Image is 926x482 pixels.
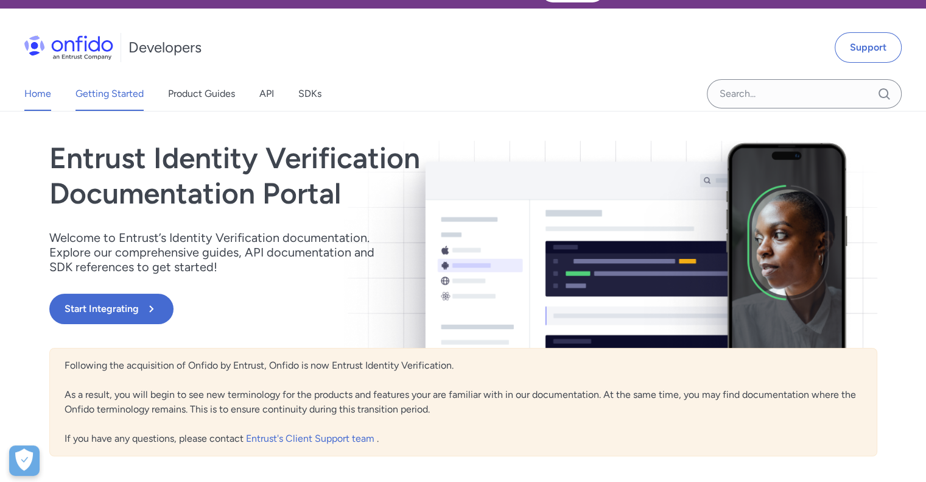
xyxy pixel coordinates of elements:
div: Cookie Preferences [9,445,40,476]
h1: Developers [128,38,202,57]
a: Start Integrating [49,294,629,324]
a: SDKs [298,77,321,111]
img: Onfido Logo [24,35,113,60]
button: Start Integrating [49,294,174,324]
a: Entrust's Client Support team [246,433,377,444]
a: Product Guides [168,77,235,111]
a: Home [24,77,51,111]
h1: Entrust Identity Verification Documentation Portal [49,141,629,211]
div: Following the acquisition of Onfido by Entrust, Onfido is now Entrust Identity Verification. As a... [49,348,877,456]
p: Welcome to Entrust’s Identity Verification documentation. Explore our comprehensive guides, API d... [49,230,390,274]
a: Getting Started [75,77,144,111]
button: Open Preferences [9,445,40,476]
a: Support [835,32,902,63]
input: Onfido search input field [707,79,902,108]
a: API [259,77,274,111]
